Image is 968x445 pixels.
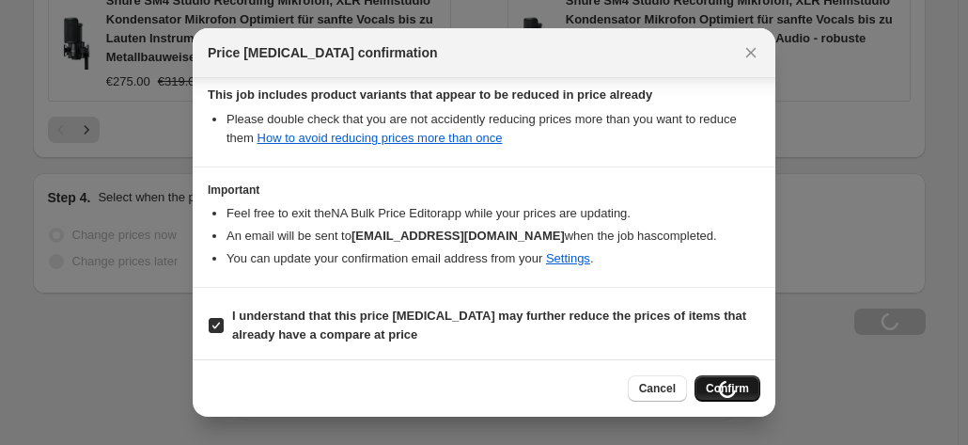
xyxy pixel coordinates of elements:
[226,110,760,148] li: Please double check that you are not accidently reducing prices more than you want to reduce them
[208,183,760,198] h3: Important
[226,227,760,246] li: An email will be sent to when the job has completed .
[208,87,652,102] b: This job includes product variants that appear to be reduced in price already
[738,40,764,66] button: Close
[208,43,438,62] span: Price [MEDICAL_DATA] confirmation
[351,229,565,243] b: [EMAIL_ADDRESS][DOMAIN_NAME]
[546,251,590,265] a: Settings
[639,381,676,396] span: Cancel
[258,131,503,145] a: How to avoid reducing prices more than once
[628,375,687,402] button: Cancel
[226,204,760,223] li: Feel free to exit the NA Bulk Price Editor app while your prices are updating.
[226,249,760,268] li: You can update your confirmation email address from your .
[232,309,746,342] b: I understand that this price [MEDICAL_DATA] may further reduce the prices of items that already h...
